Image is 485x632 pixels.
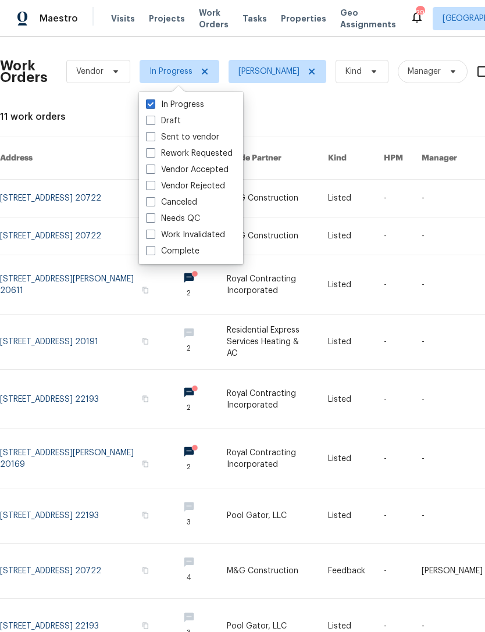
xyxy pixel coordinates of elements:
[375,488,412,544] td: -
[217,217,319,255] td: M&G Construction
[375,370,412,429] td: -
[111,13,135,24] span: Visits
[140,336,151,347] button: Copy Address
[217,429,319,488] td: Royal Contracting Incorporated
[140,285,151,295] button: Copy Address
[217,315,319,370] td: Residential Express Services Heating & AC
[243,15,267,23] span: Tasks
[340,7,396,30] span: Geo Assignments
[140,565,151,576] button: Copy Address
[217,488,319,544] td: Pool Gator, LLC
[375,137,412,180] th: HPM
[345,66,362,77] span: Kind
[40,13,78,24] span: Maestro
[319,488,375,544] td: Listed
[146,229,225,241] label: Work Invalidated
[146,131,219,143] label: Sent to vendor
[375,255,412,315] td: -
[375,544,412,599] td: -
[140,620,151,631] button: Copy Address
[238,66,299,77] span: [PERSON_NAME]
[319,315,375,370] td: Listed
[140,459,151,469] button: Copy Address
[319,429,375,488] td: Listed
[217,544,319,599] td: M&G Construction
[149,13,185,24] span: Projects
[319,544,375,599] td: Feedback
[319,137,375,180] th: Kind
[319,180,375,217] td: Listed
[140,510,151,520] button: Copy Address
[146,115,181,127] label: Draft
[146,180,225,192] label: Vendor Rejected
[408,66,441,77] span: Manager
[146,99,204,110] label: In Progress
[375,217,412,255] td: -
[319,255,375,315] td: Listed
[146,164,229,176] label: Vendor Accepted
[217,180,319,217] td: M&G Construction
[140,394,151,404] button: Copy Address
[375,429,412,488] td: -
[149,66,192,77] span: In Progress
[146,197,197,208] label: Canceled
[146,213,200,224] label: Needs QC
[217,255,319,315] td: Royal Contracting Incorporated
[375,180,412,217] td: -
[217,137,319,180] th: Trade Partner
[217,370,319,429] td: Royal Contracting Incorporated
[375,315,412,370] td: -
[146,245,199,257] label: Complete
[319,217,375,255] td: Listed
[199,7,229,30] span: Work Orders
[146,148,233,159] label: Rework Requested
[281,13,326,24] span: Properties
[416,7,424,19] div: 29
[319,370,375,429] td: Listed
[76,66,104,77] span: Vendor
